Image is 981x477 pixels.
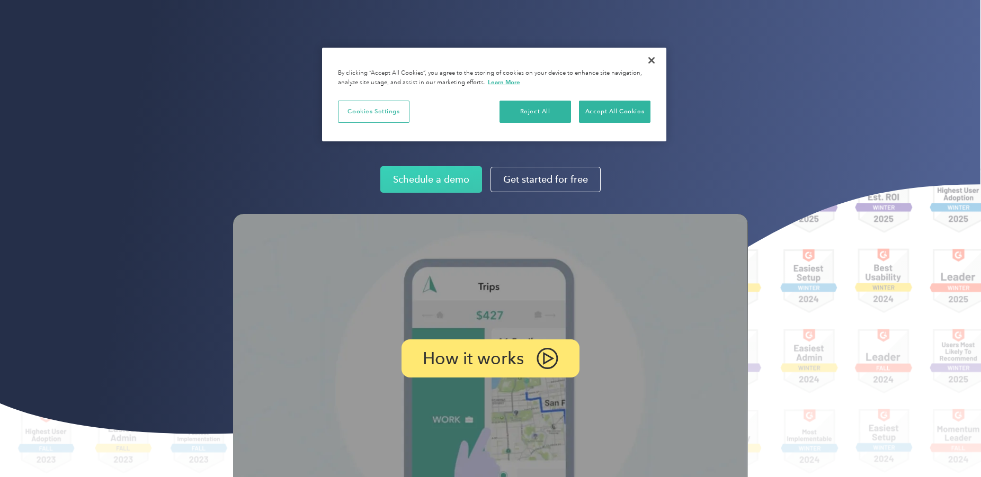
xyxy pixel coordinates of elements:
div: Privacy [322,48,666,141]
div: Cookie banner [322,48,666,141]
input: Submit [78,63,131,85]
button: Accept All Cookies [579,101,650,123]
button: Cookies Settings [338,101,409,123]
p: How it works [423,351,524,366]
a: Get started for free [491,167,601,192]
a: Schedule a demo [380,166,482,193]
button: Reject All [500,101,571,123]
button: Close [640,49,663,72]
div: By clicking “Accept All Cookies”, you agree to the storing of cookies on your device to enhance s... [338,69,650,87]
a: More information about your privacy, opens in a new tab [488,78,520,86]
